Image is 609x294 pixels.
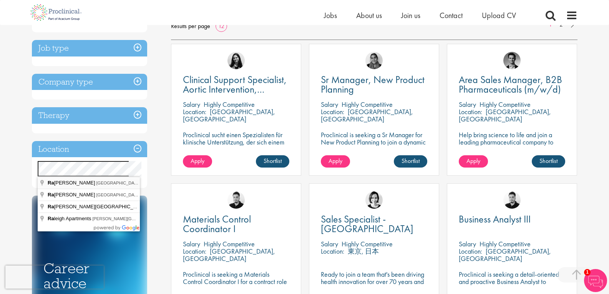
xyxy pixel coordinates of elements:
p: Highly Competitive [342,239,393,248]
img: Anderson Maldonado [227,191,245,209]
img: Indre Stankeviciute [227,52,245,69]
a: Apply [459,155,488,168]
span: [PERSON_NAME][GEOGRAPHIC_DATA], [GEOGRAPHIC_DATA] [92,216,217,221]
a: Business Analyst III [459,214,565,224]
span: Location: [321,247,344,256]
span: [GEOGRAPHIC_DATA], [GEOGRAPHIC_DATA], [GEOGRAPHIC_DATA] [96,193,233,197]
span: [PERSON_NAME] [48,180,96,186]
img: Anderson Maldonado [503,191,521,209]
p: Highly Competitive [342,100,393,109]
span: Sr Manager, New Product Planning [321,73,425,96]
a: Apply [183,155,212,168]
span: Clinical Support Specialist, Aortic Intervention, Vascular [183,73,287,105]
p: [GEOGRAPHIC_DATA], [GEOGRAPHIC_DATA] [183,247,275,263]
a: Contact [440,10,463,20]
a: Shortlist [256,155,289,168]
iframe: reCAPTCHA [5,266,104,289]
h3: Job type [32,40,147,56]
span: Location: [459,107,482,116]
span: Location: [183,247,206,256]
a: Shortlist [532,155,565,168]
p: Highly Competitive [204,239,255,248]
span: Ra [48,204,54,209]
p: [GEOGRAPHIC_DATA], [GEOGRAPHIC_DATA] [459,107,551,123]
img: Anjali Parbhu [365,52,383,69]
p: [GEOGRAPHIC_DATA], [GEOGRAPHIC_DATA] [459,247,551,263]
p: Highly Competitive [480,100,531,109]
a: About us [356,10,382,20]
a: Jobs [324,10,337,20]
span: Salary [459,100,476,109]
span: [PERSON_NAME][GEOGRAPHIC_DATA] [48,204,148,209]
span: Location: [183,107,206,116]
span: leigh Apartments [48,216,92,221]
span: Salary [321,100,338,109]
p: Highly Competitive [480,239,531,248]
span: Sales Specialist - [GEOGRAPHIC_DATA] [321,213,413,235]
span: Business Analyst III [459,213,531,226]
h3: Therapy [32,107,147,124]
span: Results per page [171,20,210,32]
h3: Company type [32,74,147,90]
a: Materials Control Coordinator I [183,214,289,234]
p: Highly Competitive [204,100,255,109]
span: Apply [466,157,480,165]
p: 東京, 日本 [348,247,379,256]
span: Area Sales Manager, B2B Pharmaceuticals (m/w/d) [459,73,562,96]
a: Join us [401,10,420,20]
span: Materials Control Coordinator I [183,213,251,235]
a: Sales Specialist - [GEOGRAPHIC_DATA] [321,214,427,234]
span: [PERSON_NAME] [48,192,96,198]
img: Max Slevogt [503,52,521,69]
a: Upload CV [482,10,516,20]
span: Salary [321,239,338,248]
span: Salary [183,239,200,248]
span: [GEOGRAPHIC_DATA], [GEOGRAPHIC_DATA] [96,181,187,185]
span: Ra [48,192,54,198]
img: Nic Choa [365,191,383,209]
img: Chatbot [584,269,607,292]
span: Location: [321,107,344,116]
h3: Career advice [43,261,136,291]
span: Salary [459,239,476,248]
p: Proclinical sucht einen Spezialisten für klinische Unterstützung, der sich einem dynamischen Team... [183,131,289,168]
span: Ra [48,180,54,186]
span: Ra [48,216,54,221]
a: Sr Manager, New Product Planning [321,75,427,94]
a: Clinical Support Specialist, Aortic Intervention, Vascular [183,75,289,94]
h3: Location [32,141,147,158]
span: Apply [191,157,204,165]
a: 12 [216,22,227,30]
span: Location: [459,247,482,256]
span: Salary [183,100,200,109]
span: Apply [329,157,342,165]
p: [GEOGRAPHIC_DATA], [GEOGRAPHIC_DATA] [183,107,275,123]
a: Shortlist [394,155,427,168]
span: 1 [584,269,591,276]
p: [GEOGRAPHIC_DATA], [GEOGRAPHIC_DATA] [321,107,413,123]
a: Area Sales Manager, B2B Pharmaceuticals (m/w/d) [459,75,565,94]
p: Proclinical is seeking a Sr Manager for New Product Planning to join a dynamic team on a permanen... [321,131,427,153]
a: Apply [321,155,350,168]
p: Help bring science to life and join a leading pharmaceutical company to play a key role in drivin... [459,131,565,160]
